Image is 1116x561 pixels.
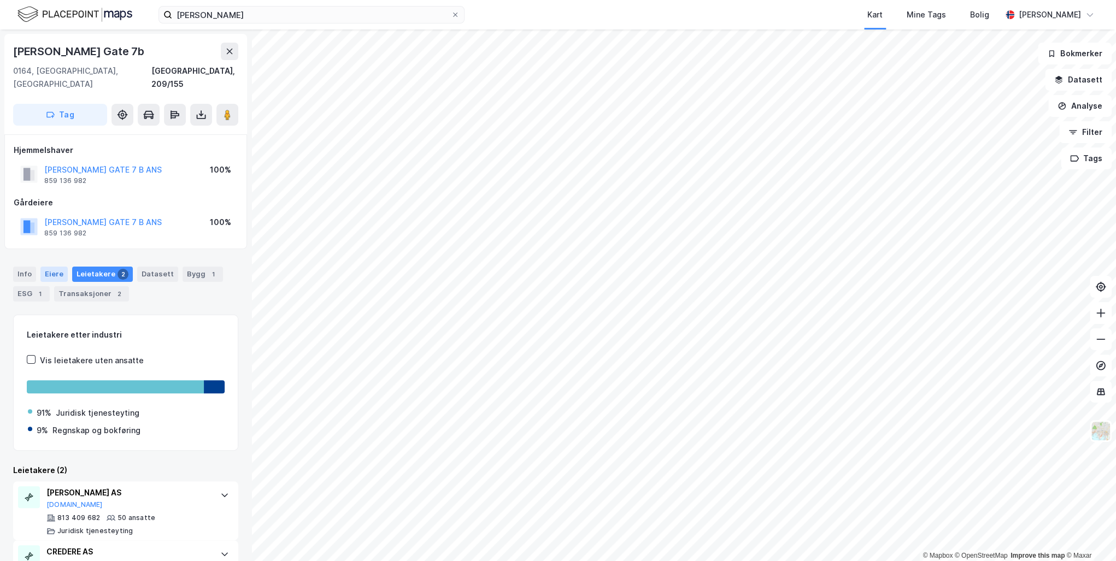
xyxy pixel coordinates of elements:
[955,552,1008,559] a: OpenStreetMap
[1061,147,1112,169] button: Tags
[56,406,139,420] div: Juridisk tjenesteyting
[1011,552,1065,559] a: Improve this map
[27,328,225,341] div: Leietakere etter industri
[14,196,238,209] div: Gårdeiere
[13,64,151,91] div: 0164, [GEOGRAPHIC_DATA], [GEOGRAPHIC_DATA]
[118,513,155,522] div: 50 ansatte
[44,229,86,238] div: 859 136 982
[1045,69,1112,91] button: Datasett
[137,267,178,282] div: Datasett
[57,513,100,522] div: 813 409 682
[46,500,103,509] button: [DOMAIN_NAME]
[52,424,140,437] div: Regnskap og bokføring
[13,104,107,126] button: Tag
[13,464,238,477] div: Leietakere (2)
[1059,121,1112,143] button: Filter
[118,269,128,280] div: 2
[210,216,231,229] div: 100%
[1038,43,1112,64] button: Bokmerker
[46,486,209,499] div: [PERSON_NAME] AS
[72,267,133,282] div: Leietakere
[923,552,953,559] a: Mapbox
[867,8,883,21] div: Kart
[183,267,223,282] div: Bygg
[37,406,51,420] div: 91%
[54,286,129,302] div: Transaksjoner
[1019,8,1081,21] div: [PERSON_NAME]
[40,354,144,367] div: Vis leietakere uten ansatte
[44,176,86,185] div: 859 136 982
[34,288,45,299] div: 1
[13,267,36,282] div: Info
[1061,509,1116,561] div: Kontrollprogram for chat
[151,64,238,91] div: [GEOGRAPHIC_DATA], 209/155
[210,163,231,176] div: 100%
[37,424,48,437] div: 9%
[114,288,125,299] div: 2
[13,286,50,302] div: ESG
[172,7,451,23] input: Søk på adresse, matrikkel, gårdeiere, leietakere eller personer
[57,527,133,535] div: Juridisk tjenesteyting
[1061,509,1116,561] iframe: Chat Widget
[40,267,68,282] div: Eiere
[17,5,132,24] img: logo.f888ab2527a4732fd821a326f86c7f29.svg
[1090,421,1111,441] img: Z
[208,269,219,280] div: 1
[970,8,989,21] div: Bolig
[907,8,946,21] div: Mine Tags
[14,144,238,157] div: Hjemmelshaver
[46,545,209,558] div: CREDERE AS
[1048,95,1112,117] button: Analyse
[13,43,146,60] div: [PERSON_NAME] Gate 7b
